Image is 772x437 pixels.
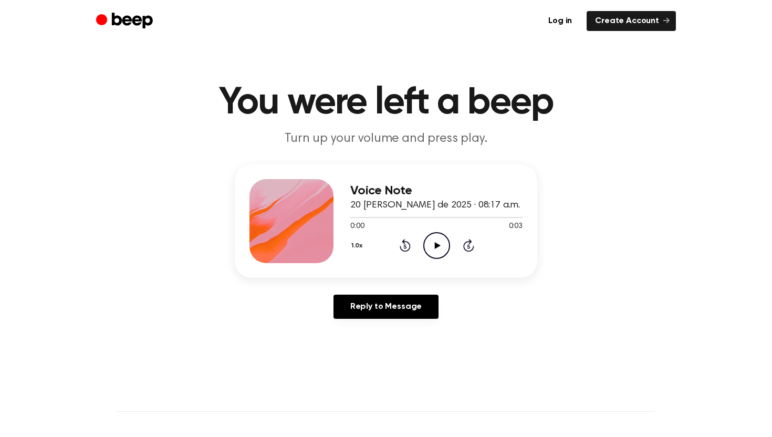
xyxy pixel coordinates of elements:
button: 1.0x [350,237,367,255]
h1: You were left a beep [117,84,655,122]
a: Reply to Message [333,295,439,319]
span: 20 [PERSON_NAME] de 2025 · 08:17 a.m. [350,201,520,210]
a: Create Account [587,11,676,31]
a: Beep [96,11,155,32]
span: 0:03 [509,221,523,232]
h3: Voice Note [350,184,523,198]
span: 0:00 [350,221,364,232]
p: Turn up your volume and press play. [184,130,588,148]
a: Log in [540,11,580,31]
